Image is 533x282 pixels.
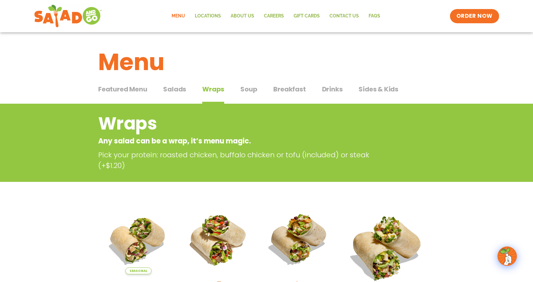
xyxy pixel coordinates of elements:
a: Locations [190,9,226,24]
h1: Menu [98,45,435,79]
img: Product photo for Roasted Autumn Wrap [264,204,334,274]
h2: Wraps [98,110,383,137]
span: Wraps [202,84,224,94]
div: Tabbed content [98,82,435,104]
img: new-SAG-logo-768×292 [34,3,102,29]
img: Product photo for Fajita Wrap [183,204,254,274]
img: wpChatIcon [498,247,516,265]
span: Seasonal [125,267,152,274]
a: ORDER NOW [450,9,499,23]
a: Contact Us [325,9,364,24]
span: ORDER NOW [456,12,493,20]
a: FAQs [364,9,385,24]
a: GIFT CARDS [289,9,325,24]
span: Breakfast [273,84,306,94]
p: Pick your protein: roasted chicken, buffalo chicken or tofu (included) or steak (+$1.20) [98,150,386,171]
nav: Menu [167,9,385,24]
span: Soup [240,84,257,94]
a: Careers [259,9,289,24]
a: About Us [226,9,259,24]
span: Drinks [322,84,343,94]
img: Product photo for Tuscan Summer Wrap [103,204,173,274]
p: Any salad can be a wrap, it’s menu magic. [98,136,383,146]
span: Salads [163,84,186,94]
span: Featured Menu [98,84,147,94]
span: Sides & Kids [359,84,398,94]
a: Menu [167,9,190,24]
